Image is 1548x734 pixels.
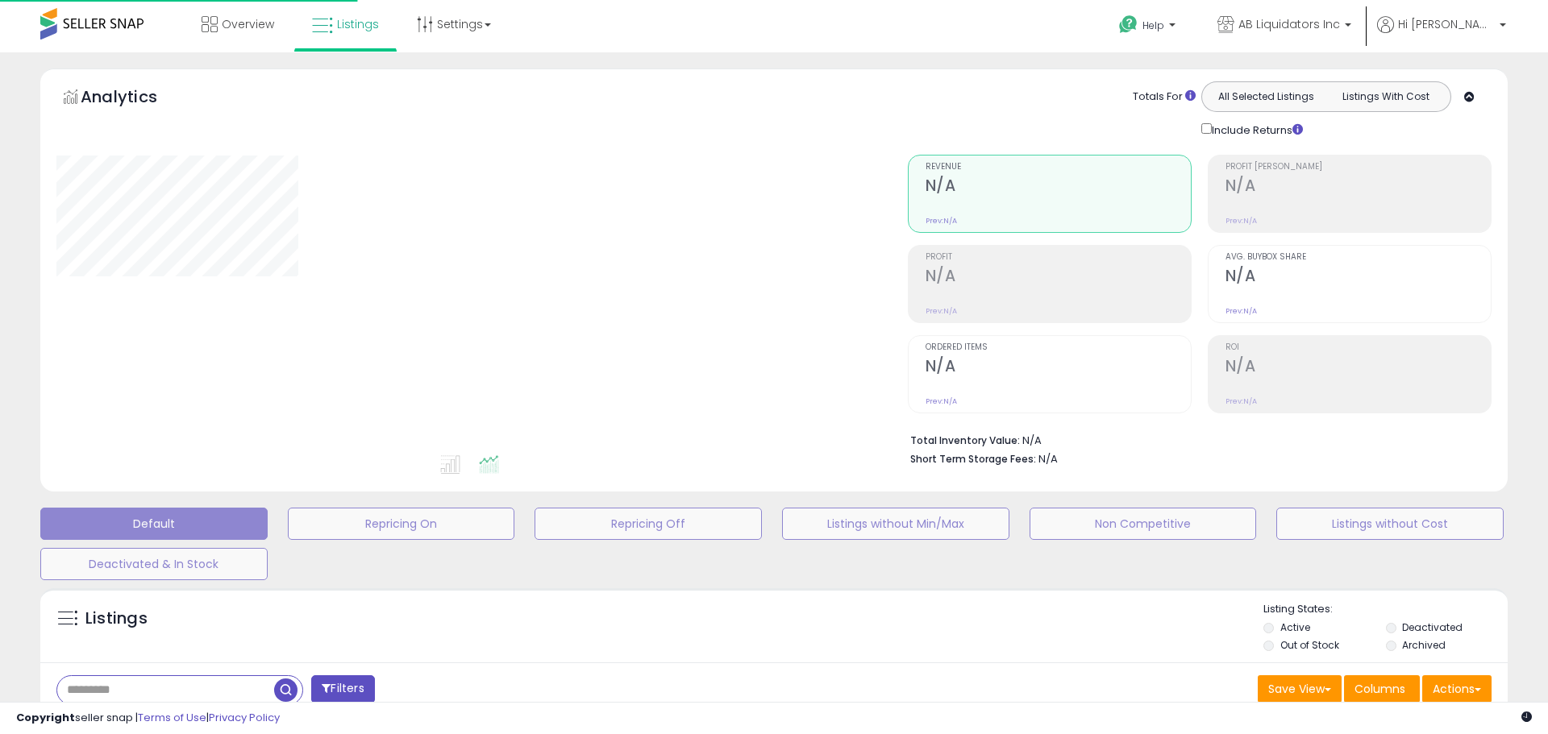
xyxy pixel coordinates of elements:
button: Non Competitive [1030,508,1257,540]
button: Default [40,508,268,540]
a: Help [1106,2,1192,52]
small: Prev: N/A [1225,216,1257,226]
span: Overview [222,16,274,32]
span: Profit [926,253,1191,262]
h2: N/A [1225,357,1491,379]
strong: Copyright [16,710,75,725]
span: Revenue [926,163,1191,172]
button: All Selected Listings [1206,86,1326,107]
button: Repricing Off [535,508,762,540]
small: Prev: N/A [926,306,957,316]
button: Listings With Cost [1325,86,1446,107]
span: ROI [1225,343,1491,352]
i: Get Help [1118,15,1138,35]
div: Totals For [1133,89,1196,105]
small: Prev: N/A [926,216,957,226]
span: Help [1142,19,1164,32]
h2: N/A [1225,267,1491,288]
h2: N/A [926,357,1191,379]
button: Listings without Cost [1276,508,1504,540]
span: Ordered Items [926,343,1191,352]
div: seller snap | | [16,711,280,726]
a: Hi [PERSON_NAME] [1377,16,1506,52]
button: Listings without Min/Max [782,508,1009,540]
div: Include Returns [1189,120,1322,139]
span: Profit [PERSON_NAME] [1225,163,1491,172]
h5: Analytics [81,85,189,112]
li: N/A [910,429,1479,449]
span: N/A [1038,451,1058,467]
small: Prev: N/A [1225,396,1257,406]
h2: N/A [926,176,1191,198]
span: Hi [PERSON_NAME] [1398,16,1495,32]
small: Prev: N/A [1225,306,1257,316]
button: Deactivated & In Stock [40,548,268,580]
button: Repricing On [288,508,515,540]
span: Listings [337,16,379,32]
h2: N/A [1225,176,1491,198]
h2: N/A [926,267,1191,288]
span: AB Liquidators Inc [1238,16,1340,32]
b: Total Inventory Value: [910,433,1020,447]
small: Prev: N/A [926,396,957,406]
b: Short Term Storage Fees: [910,452,1036,466]
span: Avg. Buybox Share [1225,253,1491,262]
